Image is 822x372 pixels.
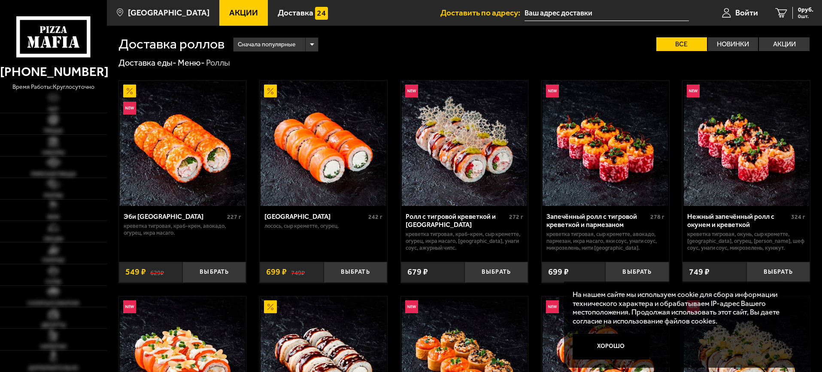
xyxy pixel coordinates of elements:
[682,81,810,206] a: НовинкаНежный запечённый ролл с окунем и креветкой
[791,213,805,221] span: 324 г
[119,81,246,206] a: АкционныйНовинкаЭби Калифорния
[227,213,241,221] span: 227 г
[546,85,559,97] img: Новинка
[47,214,60,220] span: WOK
[525,5,689,21] input: Ваш адрес доставки
[238,36,295,53] span: Сначала популярные
[509,213,523,221] span: 272 г
[368,213,382,221] span: 242 г
[42,150,64,155] span: Наборы
[650,213,664,221] span: 278 г
[605,262,669,283] button: Выбрать
[407,268,428,276] span: 679 ₽
[687,212,789,229] div: Нежный запечённый ролл с окунем и креветкой
[543,81,668,206] img: Запечённый ролл с тигровой креветкой и пармезаном
[406,231,524,251] p: креветка тигровая, краб-крем, Сыр креметте, огурец, икра масаго, [GEOGRAPHIC_DATA], унаги соус, а...
[28,365,78,371] span: Дополнительно
[264,223,382,230] p: лосось, Сыр креметте, огурец.
[546,231,664,251] p: креветка тигровая, Сыр креметте, авокадо, пармезан, икра масаго, яки соус, унаги соус, микрозелен...
[746,262,810,283] button: Выбрать
[689,268,710,276] span: 749 ₽
[291,268,305,276] s: 749 ₽
[548,268,569,276] span: 699 ₽
[206,57,230,69] div: Роллы
[44,128,63,133] span: Пицца
[656,37,707,51] label: Все
[573,334,650,360] button: Хорошо
[402,81,527,206] img: Ролл с тигровой креветкой и Гуакамоле
[315,7,328,20] img: 15daf4d41897b9f0e9f617042186c801.svg
[182,262,246,283] button: Выбрать
[40,344,66,349] span: Напитки
[798,14,813,19] span: 0 шт.
[118,57,176,68] a: Доставка еды-
[27,300,79,306] span: Салаты и закуски
[464,262,528,283] button: Выбрать
[45,279,61,284] span: Супы
[31,171,76,177] span: Римская пицца
[229,9,258,17] span: Акции
[123,85,136,97] img: Акционный
[401,81,528,206] a: НовинкаРолл с тигровой креветкой и Гуакамоле
[405,85,418,97] img: Новинка
[260,81,387,206] a: АкционныйФиладельфия
[125,268,146,276] span: 549 ₽
[406,212,507,229] div: Ролл с тигровой креветкой и [GEOGRAPHIC_DATA]
[150,268,164,276] s: 629 ₽
[128,9,209,17] span: [GEOGRAPHIC_DATA]
[735,9,758,17] span: Войти
[48,106,59,112] span: Хит
[264,300,277,313] img: Акционный
[42,257,65,263] span: Горячее
[542,81,669,206] a: НовинкаЗапечённый ролл с тигровой креветкой и пармезаном
[684,81,809,206] img: Нежный запечённый ролл с окунем и креветкой
[118,37,224,51] h1: Доставка роллов
[266,268,287,276] span: 699 ₽
[124,223,242,236] p: креветка тигровая, краб-крем, авокадо, огурец, икра масаго.
[120,81,245,206] img: Эби Калифорния
[687,85,700,97] img: Новинка
[759,37,810,51] label: Акции
[440,9,525,17] span: Доставить по адресу:
[405,300,418,313] img: Новинка
[123,300,136,313] img: Новинка
[687,231,805,251] p: креветка тигровая, окунь, Сыр креметте, [GEOGRAPHIC_DATA], огурец, [PERSON_NAME], шеф соус, унаги...
[324,262,387,283] button: Выбрать
[264,85,277,97] img: Акционный
[261,81,386,206] img: Филадельфия
[44,236,63,242] span: Обеды
[708,37,758,51] label: Новинки
[278,9,313,17] span: Доставка
[573,290,797,326] p: На нашем сайте мы используем cookie для сбора информации технического характера и обрабатываем IP...
[264,212,366,221] div: [GEOGRAPHIC_DATA]
[546,212,648,229] div: Запечённый ролл с тигровой креветкой и пармезаном
[178,57,205,68] a: Меню-
[798,7,813,13] span: 0 руб.
[123,102,136,115] img: Новинка
[41,322,66,328] span: Десерты
[124,212,225,221] div: Эби [GEOGRAPHIC_DATA]
[546,300,559,313] img: Новинка
[44,193,63,198] span: Роллы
